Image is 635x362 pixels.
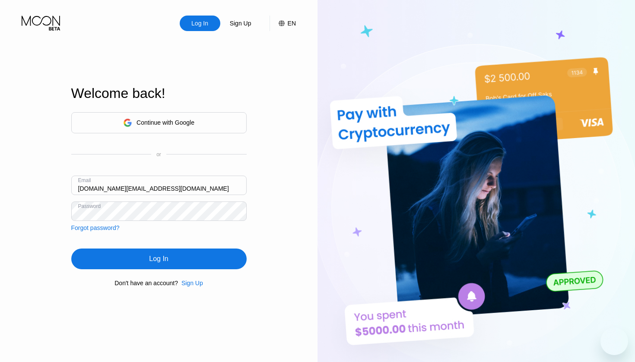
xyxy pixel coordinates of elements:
[220,16,261,31] div: Sign Up
[71,85,247,101] div: Welcome back!
[71,224,120,231] div: Forgot password?
[288,20,296,27] div: EN
[190,19,209,28] div: Log In
[181,280,203,286] div: Sign Up
[180,16,220,31] div: Log In
[137,119,194,126] div: Continue with Google
[78,203,101,209] div: Password
[270,16,296,31] div: EN
[229,19,252,28] div: Sign Up
[71,112,247,133] div: Continue with Google
[149,255,168,263] div: Log In
[156,151,161,157] div: or
[71,249,247,269] div: Log In
[178,280,203,286] div: Sign Up
[114,280,178,286] div: Don't have an account?
[78,177,91,183] div: Email
[600,327,628,355] iframe: Button to launch messaging window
